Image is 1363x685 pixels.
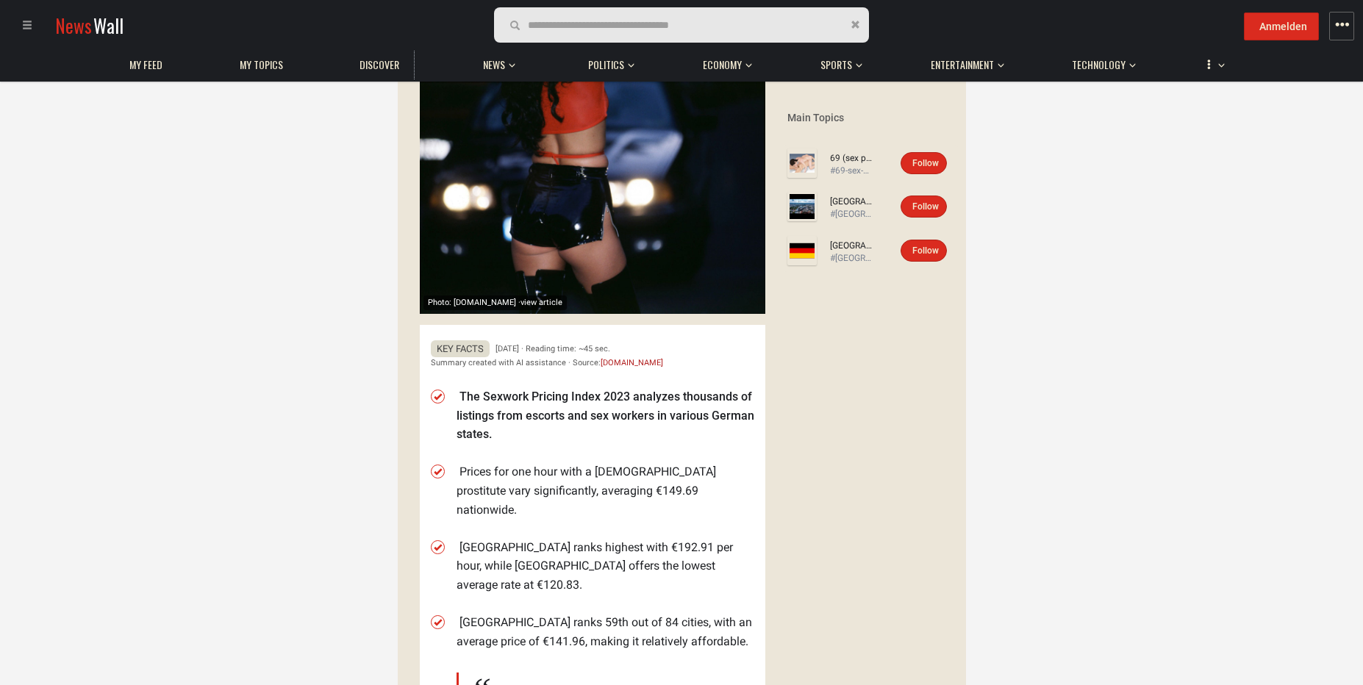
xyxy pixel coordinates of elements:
a: NewsWall [55,12,124,39]
span: News [55,12,92,39]
span: My topics [240,58,283,71]
span: Economy [703,58,742,71]
img: Profile picture of Berlin [787,192,817,221]
div: Photo: [DOMAIN_NAME] · [423,295,567,309]
img: Profile picture of Germany [787,236,817,265]
button: Anmelden [1244,12,1319,40]
a: Economy [695,51,749,79]
img: Profile picture of 69 (sex position) [787,148,817,178]
span: Follow [912,245,939,256]
button: News [476,44,520,79]
li: [GEOGRAPHIC_DATA] ranks highest with €192.91 per hour, while [GEOGRAPHIC_DATA] offers the lowest ... [457,538,754,595]
button: Sports [813,44,862,79]
a: [GEOGRAPHIC_DATA] [830,196,874,208]
a: 69 (sex position) [830,152,874,165]
span: Wall [93,12,124,39]
a: Technology [1065,51,1133,79]
span: Follow [912,201,939,212]
a: Politics [581,51,632,79]
span: News [483,58,505,71]
span: Entertainment [931,58,994,71]
span: Discover [359,58,399,71]
img: Preview image from berliner-zeitung.de [420,82,765,314]
div: #[GEOGRAPHIC_DATA] [830,252,874,265]
button: Economy [695,44,752,79]
li: Prices for one hour with a [DEMOGRAPHIC_DATA] prostitute vary significantly, averaging €149.69 na... [457,462,754,519]
span: Politics [588,58,624,71]
a: Photo: [DOMAIN_NAME] ·view article [420,82,765,314]
a: Sports [813,51,859,79]
div: #69-sex-position [830,165,874,177]
span: Anmelden [1259,21,1307,32]
span: Technology [1072,58,1126,71]
span: Sports [820,58,852,71]
li: The Sexwork Pricing Index 2023 analyzes thousands of listings from escorts and sex workers in var... [457,387,754,444]
a: Entertainment [923,51,1001,79]
div: Main Topics [787,110,955,125]
span: Key Facts [431,340,490,357]
button: Entertainment [923,44,1004,79]
a: News [476,51,512,79]
button: Technology [1065,44,1136,79]
button: Politics [581,44,634,79]
div: [DATE] · Reading time: ~45 sec. Summary created with AI assistance · Source: [431,342,754,370]
a: [GEOGRAPHIC_DATA] [830,240,874,252]
span: Follow [912,158,939,168]
span: view article [520,298,562,307]
a: [DOMAIN_NAME] [601,358,663,367]
li: [GEOGRAPHIC_DATA] ranks 59th out of 84 cities, with an average price of €141.96, making it relati... [457,613,754,650]
span: My Feed [129,58,162,71]
div: #[GEOGRAPHIC_DATA] [830,208,874,220]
